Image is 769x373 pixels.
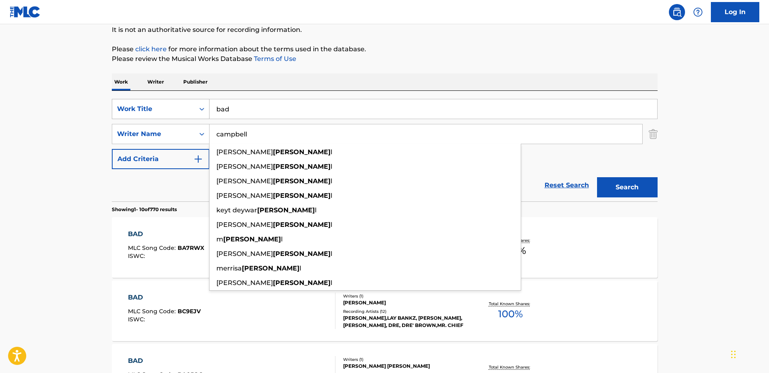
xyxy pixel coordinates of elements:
span: l [331,192,332,199]
div: Writers ( 1 ) [343,293,465,299]
p: Showing 1 - 10 of 770 results [112,206,177,213]
span: l [331,177,332,185]
iframe: Chat Widget [729,334,769,373]
div: Help [690,4,706,20]
div: [PERSON_NAME] [343,299,465,306]
strong: [PERSON_NAME] [223,235,281,243]
span: ISWC : [128,252,147,260]
span: 100 % [498,307,523,321]
strong: [PERSON_NAME] [273,221,331,228]
span: [PERSON_NAME] [216,250,273,258]
span: keyt deywar [216,206,257,214]
span: l [331,221,332,228]
span: l [331,148,332,156]
p: Please for more information about the terms used in the database. [112,44,658,54]
button: Search [597,177,658,197]
span: [PERSON_NAME] [216,163,273,170]
img: help [693,7,703,17]
div: [PERSON_NAME] [PERSON_NAME] [343,363,465,370]
strong: [PERSON_NAME] [242,264,300,272]
button: Add Criteria [112,149,210,169]
img: search [672,7,682,17]
span: [PERSON_NAME] [216,177,273,185]
p: Total Known Shares: [489,301,532,307]
strong: [PERSON_NAME] [273,177,331,185]
p: Writer [145,73,166,90]
div: Writer Name [117,129,190,139]
span: ISWC : [128,316,147,323]
span: [PERSON_NAME] [216,221,273,228]
div: BAD [128,229,204,239]
p: Total Known Shares: [489,364,532,370]
img: MLC Logo [10,6,41,18]
form: Search Form [112,99,658,201]
a: BADMLC Song Code:BA7RWXISWC:Writers (4)[PERSON_NAME], BEATZZBYTAZZ BEATZZBYTAZZ, [PERSON_NAME], M... [112,217,658,278]
span: l [331,163,332,170]
div: Recording Artists ( 12 ) [343,308,465,314]
span: [PERSON_NAME] [216,192,273,199]
span: MLC Song Code : [128,308,178,315]
span: l [315,206,316,214]
strong: [PERSON_NAME] [273,148,331,156]
div: BAD [128,293,201,302]
span: [PERSON_NAME] [216,148,273,156]
span: l [300,264,301,272]
p: Please review the Musical Works Database [112,54,658,64]
a: click here [135,45,167,53]
img: Delete Criterion [649,124,658,144]
p: It is not an authoritative source for recording information. [112,25,658,35]
div: Writers ( 1 ) [343,356,465,363]
span: BA7RWX [178,244,204,251]
span: m [216,235,223,243]
strong: [PERSON_NAME] [273,192,331,199]
div: BAD [128,356,203,366]
a: Public Search [669,4,685,20]
img: 9d2ae6d4665cec9f34b9.svg [193,154,203,164]
a: Reset Search [541,176,593,194]
p: Work [112,73,130,90]
span: l [281,235,283,243]
strong: [PERSON_NAME] [273,250,331,258]
strong: [PERSON_NAME] [273,163,331,170]
a: Log In [711,2,759,22]
strong: [PERSON_NAME] [273,279,331,287]
div: [PERSON_NAME],LAY BANKZ, [PERSON_NAME], [PERSON_NAME], DRE, DRE' BROWN,MR. CHIEF [343,314,465,329]
a: BADMLC Song Code:BC9EJVISWC:Writers (1)[PERSON_NAME]Recording Artists (12)[PERSON_NAME],LAY BANKZ... [112,281,658,341]
a: Terms of Use [252,55,296,63]
p: Publisher [181,73,210,90]
span: merrisa [216,264,242,272]
div: Work Title [117,104,190,114]
span: [PERSON_NAME] [216,279,273,287]
div: Drag [731,342,736,367]
span: MLC Song Code : [128,244,178,251]
span: l [331,279,332,287]
strong: [PERSON_NAME] [257,206,315,214]
span: l [331,250,332,258]
span: BC9EJV [178,308,201,315]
